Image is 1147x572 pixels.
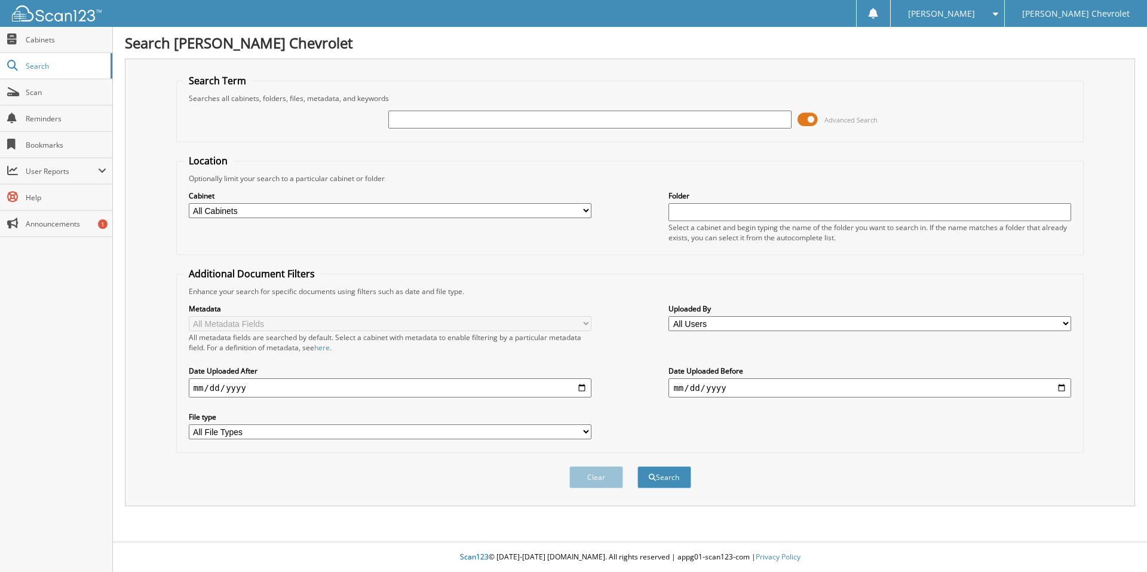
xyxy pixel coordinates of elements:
[569,466,623,488] button: Clear
[668,378,1071,397] input: end
[113,543,1147,572] div: © [DATE]-[DATE] [DOMAIN_NAME]. All rights reserved | appg01-scan123-com |
[183,154,234,167] legend: Location
[26,166,98,176] span: User Reports
[26,61,105,71] span: Search
[26,192,106,203] span: Help
[1022,10,1130,17] span: [PERSON_NAME] Chevrolet
[189,366,591,376] label: Date Uploaded After
[189,304,591,314] label: Metadata
[183,93,1078,103] div: Searches all cabinets, folders, files, metadata, and keywords
[637,466,691,488] button: Search
[756,552,801,562] a: Privacy Policy
[26,114,106,124] span: Reminders
[314,342,330,353] a: here
[824,115,878,124] span: Advanced Search
[183,286,1078,296] div: Enhance your search for specific documents using filters such as date and file type.
[668,366,1071,376] label: Date Uploaded Before
[668,222,1071,243] div: Select a cabinet and begin typing the name of the folder you want to search in. If the name match...
[26,87,106,97] span: Scan
[26,219,106,229] span: Announcements
[668,191,1071,201] label: Folder
[189,191,591,201] label: Cabinet
[908,10,975,17] span: [PERSON_NAME]
[183,74,252,87] legend: Search Term
[183,267,321,280] legend: Additional Document Filters
[668,304,1071,314] label: Uploaded By
[98,219,108,229] div: 1
[189,332,591,353] div: All metadata fields are searched by default. Select a cabinet with metadata to enable filtering b...
[460,552,489,562] span: Scan123
[189,412,591,422] label: File type
[125,33,1135,53] h1: Search [PERSON_NAME] Chevrolet
[26,35,106,45] span: Cabinets
[26,140,106,150] span: Bookmarks
[189,378,591,397] input: start
[183,173,1078,183] div: Optionally limit your search to a particular cabinet or folder
[12,5,102,22] img: scan123-logo-white.svg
